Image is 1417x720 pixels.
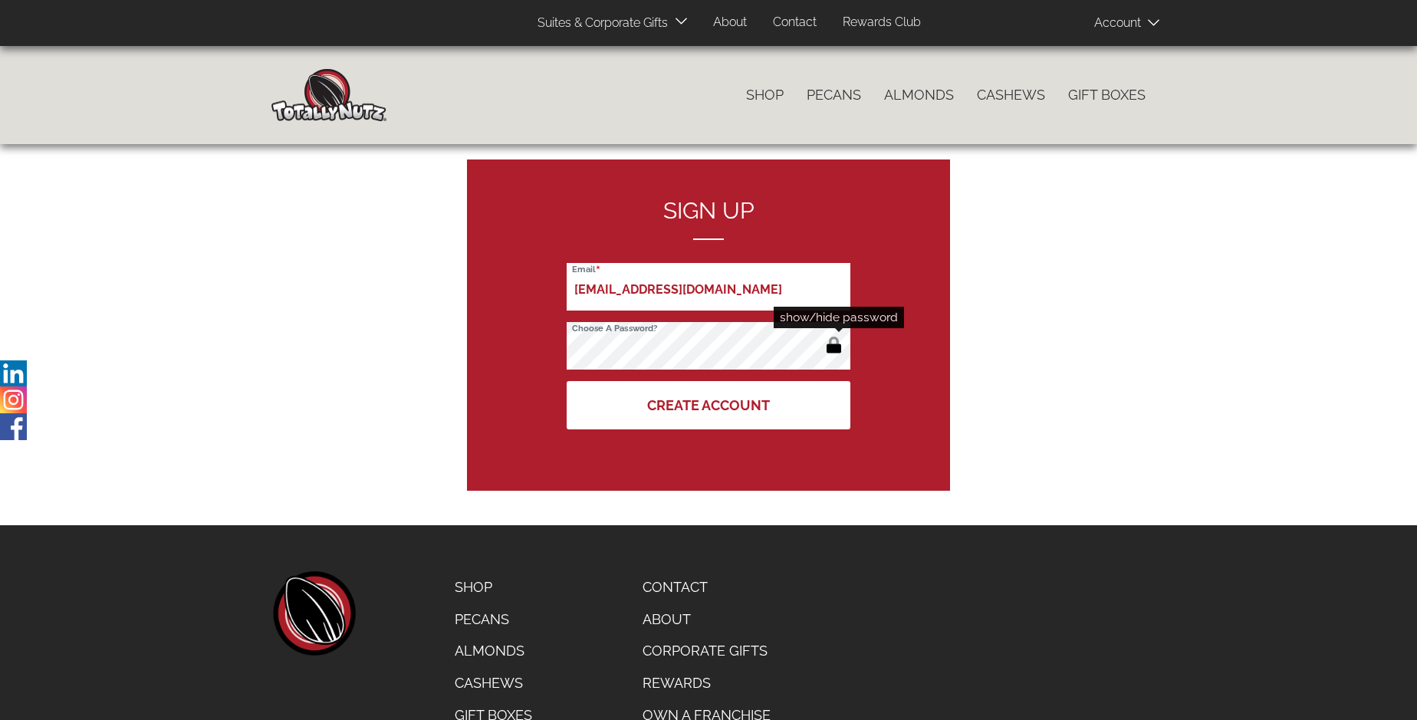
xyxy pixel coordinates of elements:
[526,8,672,38] a: Suites & Corporate Gifts
[1057,79,1157,111] a: Gift Boxes
[702,8,758,38] a: About
[443,667,544,699] a: Cashews
[443,635,544,667] a: Almonds
[631,571,782,603] a: Contact
[567,381,850,429] button: Create Account
[631,667,782,699] a: Rewards
[271,69,386,121] img: Home
[795,79,873,111] a: Pecans
[774,307,904,328] div: show/hide password
[873,79,965,111] a: Almonds
[735,79,795,111] a: Shop
[631,635,782,667] a: Corporate Gifts
[831,8,932,38] a: Rewards Club
[567,263,850,311] input: Email
[631,603,782,636] a: About
[443,603,544,636] a: Pecans
[761,8,828,38] a: Contact
[567,198,850,240] h2: Sign up
[443,571,544,603] a: Shop
[965,79,1057,111] a: Cashews
[271,571,356,656] a: home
